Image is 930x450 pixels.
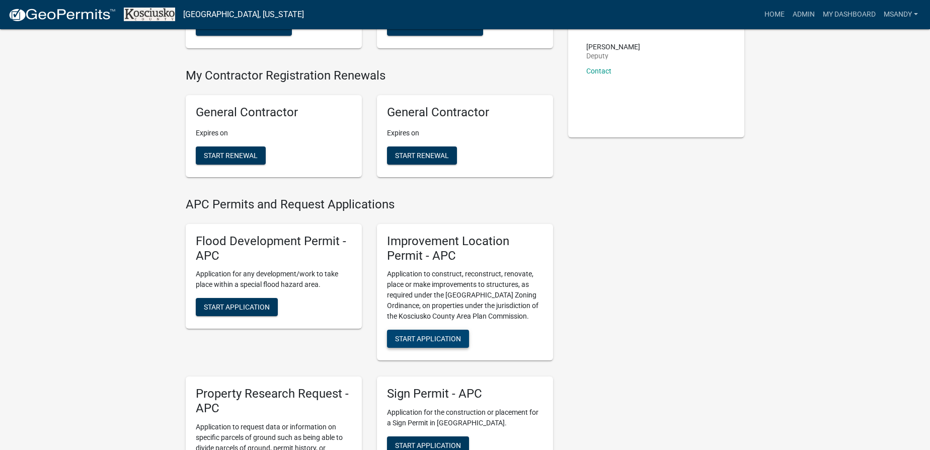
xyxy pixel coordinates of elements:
[395,441,461,449] span: Start Application
[880,5,922,24] a: msandy
[387,387,543,401] h5: Sign Permit - APC
[124,8,175,21] img: Kosciusko County, Indiana
[387,407,543,428] p: Application for the construction or placement for a Sign Permit in [GEOGRAPHIC_DATA].
[196,105,352,120] h5: General Contractor
[586,43,640,50] p: [PERSON_NAME]
[789,5,819,24] a: Admin
[196,387,352,416] h5: Property Research Request - APC
[196,269,352,290] p: Application for any development/work to take place within a special flood hazard area.
[387,105,543,120] h5: General Contractor
[387,128,543,138] p: Expires on
[395,335,461,343] span: Start Application
[186,197,553,212] h4: APC Permits and Request Applications
[204,152,258,160] span: Start Renewal
[183,6,304,23] a: [GEOGRAPHIC_DATA], [US_STATE]
[395,152,449,160] span: Start Renewal
[186,68,553,185] wm-registration-list-section: My Contractor Registration Renewals
[387,269,543,322] p: Application to construct, reconstruct, renovate, place or make improvements to structures, as req...
[586,67,611,75] a: Contact
[586,52,640,59] p: Deputy
[196,128,352,138] p: Expires on
[819,5,880,24] a: My Dashboard
[387,146,457,165] button: Start Renewal
[760,5,789,24] a: Home
[387,330,469,348] button: Start Application
[186,68,553,83] h4: My Contractor Registration Renewals
[196,146,266,165] button: Start Renewal
[196,298,278,316] button: Start Application
[204,303,270,311] span: Start Application
[387,234,543,263] h5: Improvement Location Permit - APC
[196,234,352,263] h5: Flood Development Permit - APC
